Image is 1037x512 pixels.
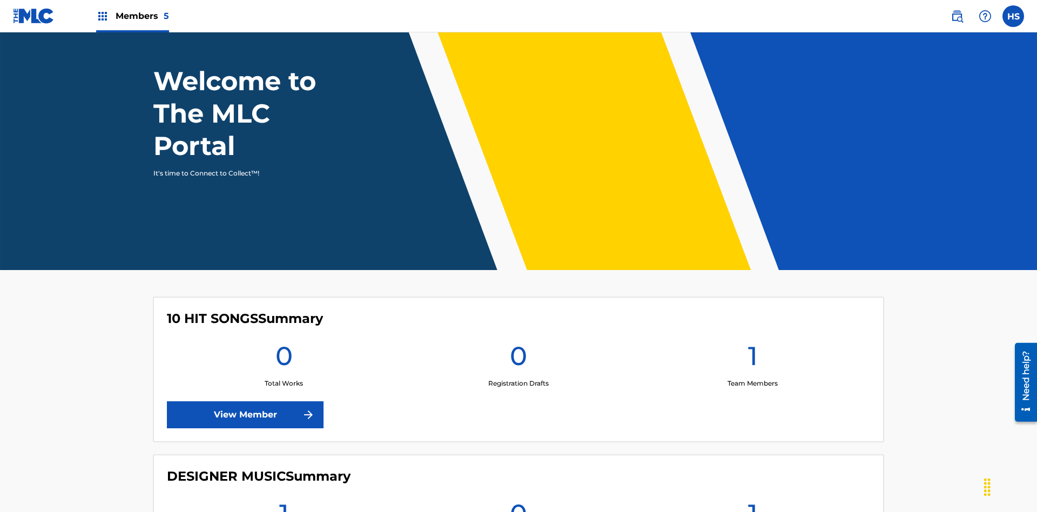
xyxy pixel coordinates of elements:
a: Public Search [946,5,968,27]
h4: DESIGNER MUSIC [167,468,351,484]
span: Members [116,10,169,22]
a: View Member [167,401,324,428]
div: User Menu [1002,5,1024,27]
div: Help [974,5,996,27]
span: 5 [164,11,169,21]
h1: 0 [275,340,293,379]
div: Drag [979,471,996,503]
img: search [951,10,964,23]
p: Registration Drafts [488,379,549,388]
h1: Welcome to The MLC Portal [153,65,355,162]
img: help [979,10,992,23]
iframe: Resource Center [1007,339,1037,427]
p: It's time to Connect to Collect™! [153,169,341,178]
h4: 10 HIT SONGS [167,311,323,327]
img: Top Rightsholders [96,10,109,23]
p: Total Works [265,379,303,388]
p: Team Members [728,379,778,388]
img: f7272a7cc735f4ea7f67.svg [302,408,315,421]
img: MLC Logo [13,8,55,24]
h1: 1 [748,340,758,379]
h1: 0 [510,340,527,379]
iframe: Chat Widget [983,460,1037,512]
